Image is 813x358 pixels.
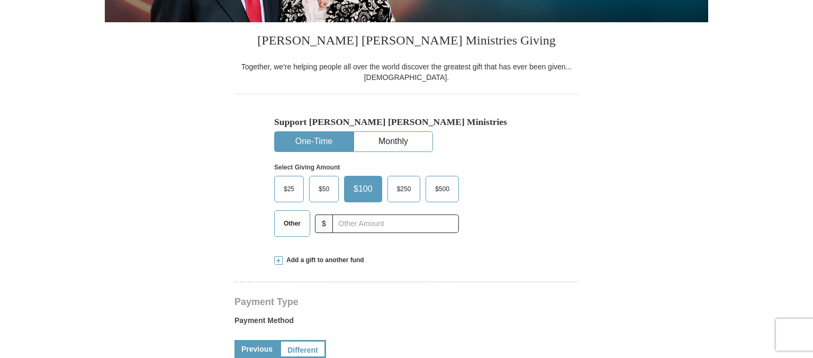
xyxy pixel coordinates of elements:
input: Other Amount [332,214,459,233]
h3: [PERSON_NAME] [PERSON_NAME] Ministries Giving [234,22,579,61]
a: Different [279,340,326,358]
span: $25 [278,181,300,197]
strong: Select Giving Amount [274,164,340,171]
span: Other [278,216,306,231]
h4: Payment Type [234,298,579,306]
span: $ [315,214,333,233]
span: $50 [313,181,335,197]
button: Monthly [354,132,432,151]
h5: Support [PERSON_NAME] [PERSON_NAME] Ministries [274,117,539,128]
label: Payment Method [234,315,579,331]
span: $100 [348,181,378,197]
span: $250 [392,181,417,197]
button: One-Time [275,132,353,151]
a: Previous [234,340,279,358]
span: Add a gift to another fund [283,256,364,265]
div: Together, we're helping people all over the world discover the greatest gift that has ever been g... [234,61,579,83]
span: $500 [430,181,455,197]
